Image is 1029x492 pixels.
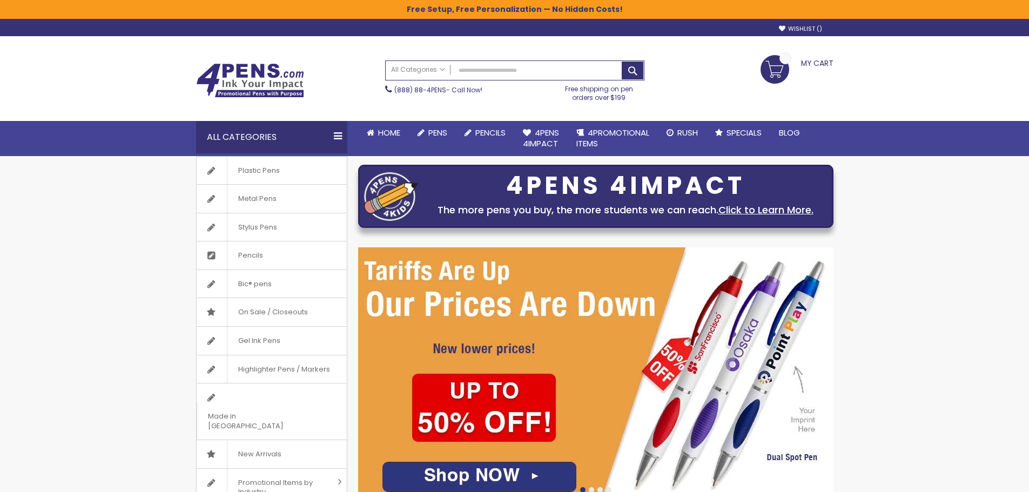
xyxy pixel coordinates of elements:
span: Gel Ink Pens [227,327,291,355]
a: Wishlist [779,25,822,33]
span: Rush [677,127,698,138]
div: Free shipping on pen orders over $199 [554,80,644,102]
a: Specials [707,121,770,145]
span: Metal Pens [227,185,287,213]
span: Pencils [227,241,274,269]
a: 4Pens4impact [514,121,568,156]
a: Gel Ink Pens [197,327,347,355]
span: Bic® pens [227,270,283,298]
a: Plastic Pens [197,157,347,185]
a: All Categories [386,61,450,79]
a: Home [358,121,409,145]
a: Bic® pens [197,270,347,298]
a: Blog [770,121,809,145]
a: Rush [658,121,707,145]
a: 4PROMOTIONALITEMS [568,121,658,156]
a: (888) 88-4PENS [394,85,446,95]
span: Highlighter Pens / Markers [227,355,341,383]
a: Pencils [456,121,514,145]
span: Blog [779,127,800,138]
a: New Arrivals [197,440,347,468]
a: Pencils [197,241,347,269]
span: - Call Now! [394,85,482,95]
span: Stylus Pens [227,213,288,241]
a: Click to Learn More. [718,203,813,217]
span: Pencils [475,127,506,138]
img: 4Pens Custom Pens and Promotional Products [196,63,304,98]
a: Pens [409,121,456,145]
div: All Categories [196,121,347,153]
span: 4PROMOTIONAL ITEMS [576,127,649,149]
a: Stylus Pens [197,213,347,241]
span: Plastic Pens [227,157,291,185]
span: New Arrivals [227,440,292,468]
span: Specials [727,127,762,138]
a: Made in [GEOGRAPHIC_DATA] [197,383,347,440]
div: 4PENS 4IMPACT [423,174,828,197]
a: Metal Pens [197,185,347,213]
span: On Sale / Closeouts [227,298,319,326]
span: Made in [GEOGRAPHIC_DATA] [197,402,320,440]
div: The more pens you buy, the more students we can reach. [423,203,828,218]
span: Pens [428,127,447,138]
span: 4Pens 4impact [523,127,559,149]
span: All Categories [391,65,445,74]
a: Highlighter Pens / Markers [197,355,347,383]
a: On Sale / Closeouts [197,298,347,326]
span: Home [378,127,400,138]
img: four_pen_logo.png [364,172,418,221]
